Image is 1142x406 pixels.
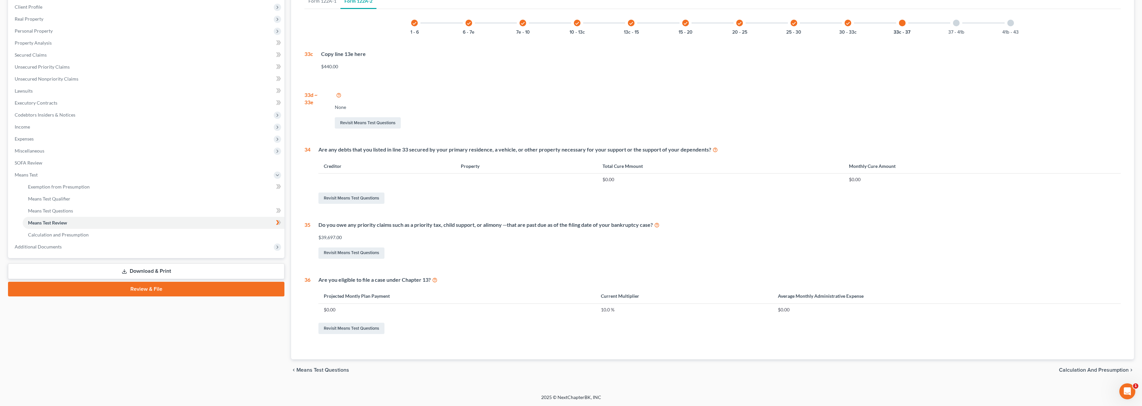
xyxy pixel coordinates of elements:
th: Projected Montly Plan Payment [318,289,596,303]
div: 36 [304,276,310,335]
a: Revisit Means Test Questions [318,323,384,334]
span: Unsecured Priority Claims [15,64,70,70]
span: Means Test [15,172,38,178]
span: Means Test Qualifier [28,196,70,202]
span: Exemption from Presumption [28,184,90,190]
i: check [792,21,796,26]
td: $0.00 [597,173,844,186]
a: Means Test Questions [23,205,284,217]
i: check [846,21,850,26]
button: 6 - 7e [463,30,474,35]
span: Client Profile [15,4,42,10]
th: Property [455,159,597,173]
i: check [466,21,471,26]
span: Real Property [15,16,43,22]
span: Lawsuits [15,88,33,94]
a: Property Analysis [9,37,284,49]
a: Calculation and Presumption [23,229,284,241]
div: None [335,104,1121,111]
span: Unsecured Nonpriority Claims [15,76,78,82]
i: check [412,21,417,26]
th: Monthly Cure Amount [844,159,1121,173]
a: SOFA Review [9,157,284,169]
button: chevron_left Means Test Questions [291,367,349,373]
span: Secured Claims [15,52,47,58]
button: Calculation and Presumption chevron_right [1059,367,1134,373]
button: 7e - 10 [516,30,530,35]
div: 34 [304,146,310,205]
span: Calculation and Presumption [1059,367,1129,373]
div: 33d ~ 33e [304,91,327,130]
div: Copy line 13e here [321,50,1121,58]
div: $440.00 [321,63,1121,70]
div: 33c [304,50,313,75]
td: 10.0 % [596,303,773,316]
button: 20 - 25 [732,30,747,35]
i: chevron_right [1129,367,1134,373]
button: 30 - 33c [839,30,857,35]
span: Property Analysis [15,40,52,46]
th: Total Cure Mmount [597,159,844,173]
div: 2025 © NextChapterBK, INC [381,394,761,406]
button: 15 - 20 [679,30,693,35]
button: 33c - 37 [894,30,911,35]
div: Do you owe any priority claims such as a priority tax, child support, or alimony ─that are past d... [318,221,1121,229]
span: SOFA Review [15,160,42,166]
span: Miscellaneous [15,148,44,154]
a: Download & Print [8,263,284,279]
a: Exemption from Presumption [23,181,284,193]
span: Calculation and Presumption [28,232,89,237]
button: 1 - 6 [410,30,419,35]
i: check [683,21,688,26]
a: Unsecured Priority Claims [9,61,284,73]
div: Are any debts that you listed in line 33 secured by your primary residence, a vehicle, or other p... [318,146,1121,154]
span: Executory Contracts [15,100,57,106]
th: Current Multiplier [596,289,773,303]
i: chevron_left [291,367,296,373]
th: Average Monthly Administrative Expense [773,289,1121,303]
a: Executory Contracts [9,97,284,109]
a: Revisit Means Test Questions [335,117,401,129]
span: Codebtors Insiders & Notices [15,112,75,118]
td: $0.00 [844,173,1121,186]
a: Unsecured Nonpriority Claims [9,73,284,85]
iframe: Intercom live chat [1119,383,1135,399]
span: Means Test Questions [28,208,73,213]
i: check [629,21,634,26]
button: 13c - 15 [624,30,639,35]
a: Revisit Means Test Questions [318,247,384,259]
span: Means Test Review [28,220,67,225]
span: Means Test Questions [296,367,349,373]
a: Secured Claims [9,49,284,61]
i: check [520,21,525,26]
span: Expenses [15,136,34,142]
button: 37 - 41b [948,30,964,35]
td: $0.00 [773,303,1121,316]
i: check [575,21,580,26]
span: Income [15,124,30,130]
button: 25 - 30 [786,30,801,35]
i: check [737,21,742,26]
button: 10 - 13c [569,30,585,35]
div: $39,697.00 [318,234,1121,241]
a: Means Test Qualifier [23,193,284,205]
a: Revisit Means Test Questions [318,193,384,204]
button: 41b - 43 [1002,30,1019,35]
span: Personal Property [15,28,53,34]
td: $0.00 [318,303,596,316]
th: Creditor [318,159,455,173]
a: Means Test Review [23,217,284,229]
div: Are you eligible to file a case under Chapter 13? [318,276,1121,284]
a: Lawsuits [9,85,284,97]
div: 35 [304,221,310,260]
a: Review & File [8,282,284,296]
span: Additional Documents [15,244,62,249]
span: 1 [1133,383,1138,389]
